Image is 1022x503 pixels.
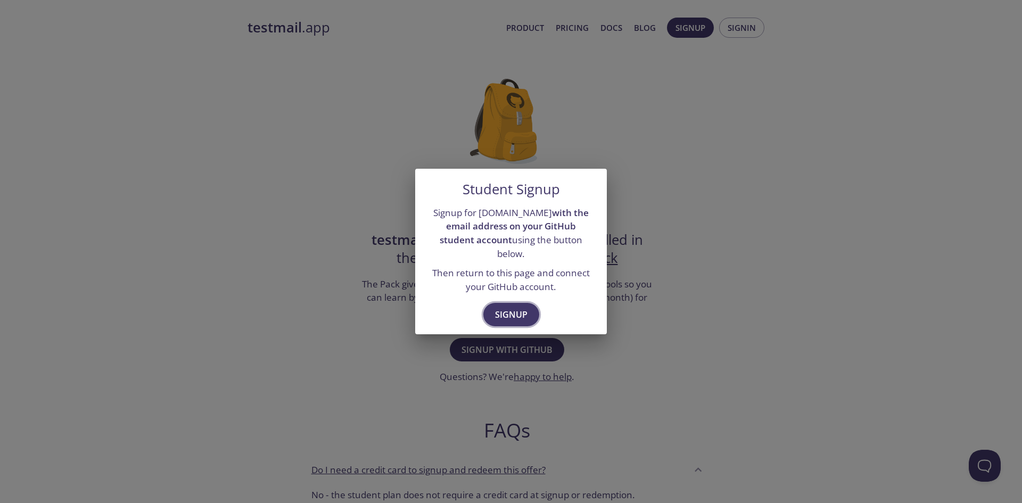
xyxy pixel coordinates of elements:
span: Signup [495,307,528,322]
p: Signup for [DOMAIN_NAME] using the button below. [428,206,594,261]
strong: with the email address on your GitHub student account [440,207,589,246]
button: Signup [483,303,539,326]
p: Then return to this page and connect your GitHub account. [428,266,594,293]
h5: Student Signup [463,182,560,197]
